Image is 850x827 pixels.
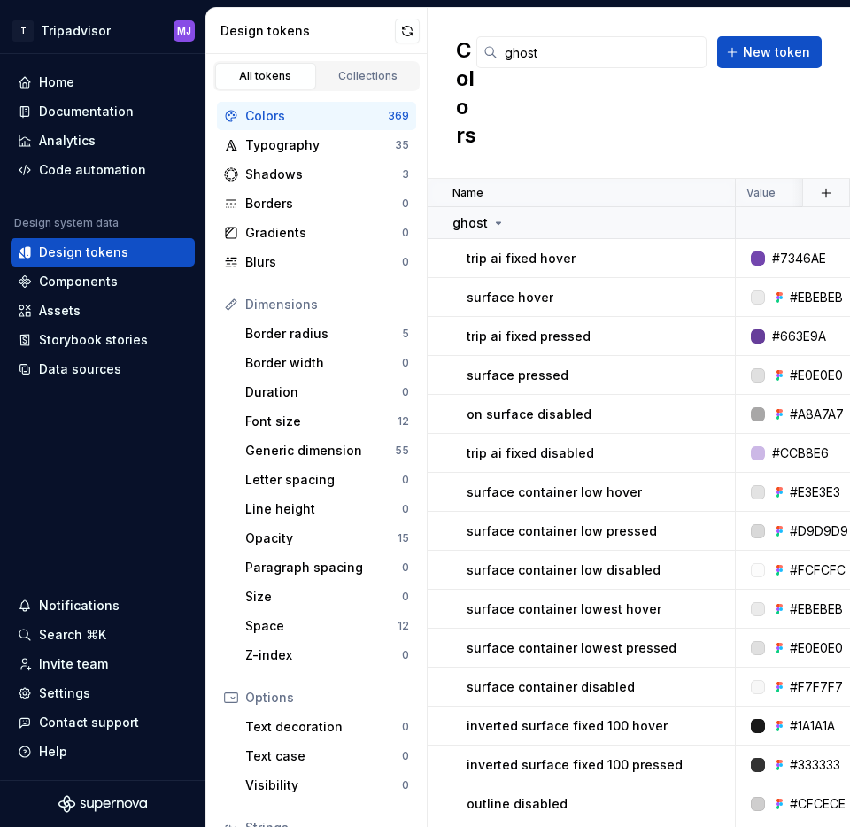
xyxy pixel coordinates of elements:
[324,69,413,83] div: Collections
[398,531,409,545] div: 15
[4,12,202,50] button: TTripadvisorMJ
[238,407,416,436] a: Font size12
[467,717,668,735] p: inverted surface fixed 100 hover
[456,36,476,150] h2: Colors
[402,590,409,604] div: 0
[245,136,395,154] div: Typography
[790,678,843,696] div: #F7F7F7
[467,600,661,618] p: surface container lowest hover
[245,529,398,547] div: Opacity
[772,444,829,462] div: #CCB8E6
[238,524,416,553] a: Opacity15
[467,444,594,462] p: trip ai fixed disabled
[402,167,409,182] div: 3
[398,414,409,429] div: 12
[245,617,398,635] div: Space
[11,156,195,184] a: Code automation
[717,36,822,68] button: New token
[245,559,402,576] div: Paragraph spacing
[11,127,195,155] a: Analytics
[245,588,402,606] div: Size
[245,777,402,794] div: Visibility
[238,641,416,669] a: Z-index0
[238,495,416,523] a: Line height0
[790,522,848,540] div: #D9D9D9
[11,297,195,325] a: Assets
[217,219,416,247] a: Gradients0
[388,109,409,123] div: 369
[402,473,409,487] div: 0
[217,248,416,276] a: Blurs0
[245,296,409,313] div: Dimensions
[11,326,195,354] a: Storybook stories
[245,442,395,460] div: Generic dimension
[402,778,409,792] div: 0
[217,189,416,218] a: Borders0
[39,655,108,673] div: Invite team
[790,756,840,774] div: #333333
[238,742,416,770] a: Text case0
[402,749,409,763] div: 0
[245,747,402,765] div: Text case
[395,138,409,152] div: 35
[221,69,310,83] div: All tokens
[498,36,707,68] input: Search in tokens...
[245,253,402,271] div: Blurs
[39,331,148,349] div: Storybook stories
[11,591,195,620] button: Notifications
[39,243,128,261] div: Design tokens
[245,646,402,664] div: Z-index
[238,553,416,582] a: Paragraph spacing0
[39,684,90,702] div: Settings
[39,132,96,150] div: Analytics
[790,289,843,306] div: #EBEBEB
[245,224,402,242] div: Gradients
[11,708,195,737] button: Contact support
[467,483,642,501] p: surface container low hover
[11,97,195,126] a: Documentation
[39,743,67,761] div: Help
[238,612,416,640] a: Space12
[11,355,195,383] a: Data sources
[11,650,195,678] a: Invite team
[245,195,402,213] div: Borders
[398,619,409,633] div: 12
[177,24,191,38] div: MJ
[245,107,388,125] div: Colors
[402,356,409,370] div: 0
[245,471,402,489] div: Letter spacing
[58,795,147,813] svg: Supernova Logo
[217,102,416,130] a: Colors369
[402,502,409,516] div: 0
[467,250,576,267] p: trip ai fixed hover
[245,354,402,372] div: Border width
[39,597,120,614] div: Notifications
[238,437,416,465] a: Generic dimension55
[402,648,409,662] div: 0
[245,325,402,343] div: Border radius
[402,255,409,269] div: 0
[238,320,416,348] a: Border radius5
[11,267,195,296] a: Components
[743,43,810,61] span: New token
[12,20,34,42] div: T
[790,406,844,423] div: #A8A7A7
[790,367,843,384] div: #E0E0E0
[238,583,416,611] a: Size0
[395,444,409,458] div: 55
[245,500,402,518] div: Line height
[39,302,81,320] div: Assets
[467,795,568,813] p: outline disabled
[772,328,826,345] div: #663E9A
[772,250,826,267] div: #7346AE
[467,367,568,384] p: surface pressed
[245,166,402,183] div: Shadows
[217,160,416,189] a: Shadows3
[402,197,409,211] div: 0
[467,406,591,423] p: on surface disabled
[402,327,409,341] div: 5
[39,73,74,91] div: Home
[245,413,398,430] div: Font size
[467,289,553,306] p: surface hover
